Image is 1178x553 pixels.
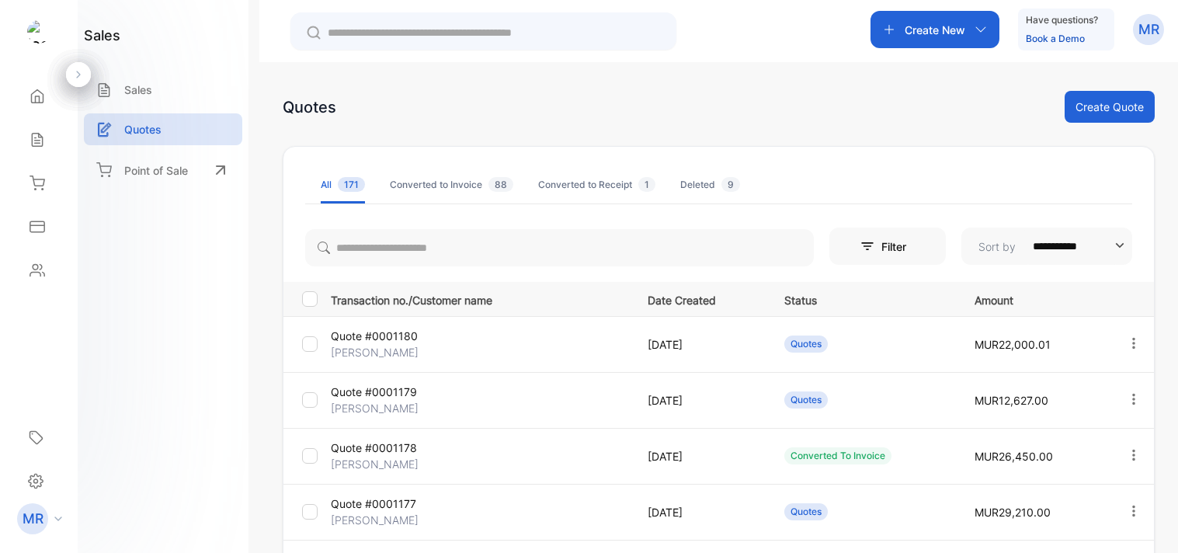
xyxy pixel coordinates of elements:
[784,336,828,353] div: Quotes
[331,328,430,344] p: Quote #0001180
[648,392,752,409] p: [DATE]
[784,447,891,464] div: Converted To Invoice
[331,289,628,308] p: Transaction no./Customer name
[124,162,188,179] p: Point of Sale
[638,177,655,192] span: 1
[961,228,1132,265] button: Sort by
[978,238,1016,255] p: Sort by
[331,512,430,528] p: [PERSON_NAME]
[124,121,162,137] p: Quotes
[23,509,43,529] p: MR
[283,96,336,119] div: Quotes
[975,338,1051,351] span: MUR22,000.01
[27,20,50,43] img: logo
[331,400,430,416] p: [PERSON_NAME]
[84,153,242,187] a: Point of Sale
[905,22,965,38] p: Create New
[648,336,752,353] p: [DATE]
[784,391,828,409] div: Quotes
[721,177,740,192] span: 9
[648,289,752,308] p: Date Created
[648,504,752,520] p: [DATE]
[975,394,1048,407] span: MUR12,627.00
[488,177,513,192] span: 88
[975,289,1094,308] p: Amount
[84,74,242,106] a: Sales
[331,496,430,512] p: Quote #0001177
[124,82,152,98] p: Sales
[1133,11,1164,48] button: MR
[1026,33,1085,44] a: Book a Demo
[1138,19,1159,40] p: MR
[331,440,430,456] p: Quote #0001178
[331,384,430,400] p: Quote #0001179
[680,178,740,192] div: Deleted
[1026,12,1098,28] p: Have questions?
[784,289,942,308] p: Status
[331,344,430,360] p: [PERSON_NAME]
[975,450,1053,463] span: MUR26,450.00
[331,456,430,472] p: [PERSON_NAME]
[390,178,513,192] div: Converted to Invoice
[321,178,365,192] div: All
[870,11,999,48] button: Create New
[538,178,655,192] div: Converted to Receipt
[84,25,120,46] h1: sales
[975,506,1051,519] span: MUR29,210.00
[338,177,365,192] span: 171
[648,448,752,464] p: [DATE]
[1113,488,1178,553] iframe: LiveChat chat widget
[784,503,828,520] div: Quotes
[1065,91,1155,123] button: Create Quote
[84,113,242,145] a: Quotes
